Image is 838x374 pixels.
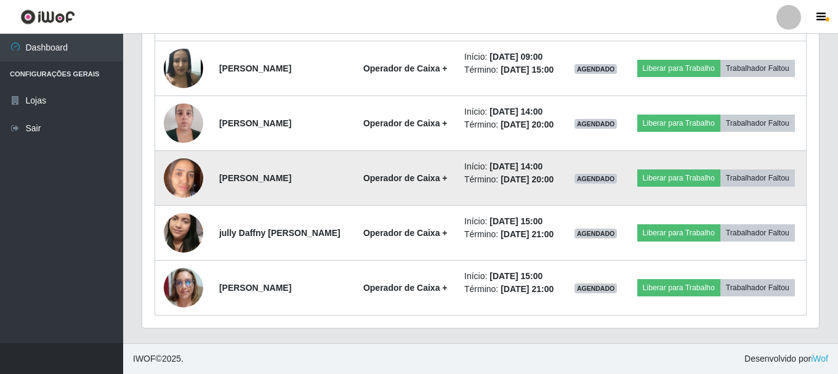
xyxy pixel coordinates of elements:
[501,120,554,129] time: [DATE] 20:00
[219,173,291,183] strong: [PERSON_NAME]
[501,65,554,75] time: [DATE] 15:00
[490,161,542,171] time: [DATE] 14:00
[363,283,448,293] strong: Operador de Caixa +
[720,60,795,77] button: Trabalhador Faltou
[363,118,448,128] strong: Operador de Caixa +
[720,169,795,187] button: Trabalhador Faltou
[720,224,795,242] button: Trabalhador Faltou
[164,268,203,307] img: 1734315233466.jpeg
[464,215,558,228] li: Início:
[637,169,720,187] button: Liberar para Trabalho
[219,283,291,293] strong: [PERSON_NAME]
[363,63,448,73] strong: Operador de Caixa +
[219,228,340,238] strong: jully Daffny [PERSON_NAME]
[164,198,203,268] img: 1696275529779.jpeg
[574,283,618,293] span: AGENDADO
[464,228,558,241] li: Término:
[811,354,828,364] a: iWof
[501,284,554,294] time: [DATE] 21:00
[574,229,618,238] span: AGENDADO
[720,279,795,296] button: Trabalhador Faltou
[464,173,558,186] li: Término:
[637,60,720,77] button: Liberar para Trabalho
[20,9,75,25] img: CoreUI Logo
[219,63,291,73] strong: [PERSON_NAME]
[133,354,156,364] span: IWOF
[164,44,203,92] img: 1732819988000.jpeg
[133,352,183,365] span: © 2025 .
[637,115,720,132] button: Liberar para Trabalho
[490,52,542,62] time: [DATE] 09:00
[363,173,448,183] strong: Operador de Caixa +
[490,271,542,281] time: [DATE] 15:00
[720,115,795,132] button: Trabalhador Faltou
[464,105,558,118] li: Início:
[490,107,542,116] time: [DATE] 14:00
[501,229,554,239] time: [DATE] 21:00
[574,64,618,74] span: AGENDADO
[490,216,542,226] time: [DATE] 15:00
[464,51,558,63] li: Início:
[164,97,203,149] img: 1701705858749.jpeg
[464,283,558,296] li: Término:
[574,119,618,129] span: AGENDADO
[464,118,558,131] li: Término:
[637,279,720,296] button: Liberar para Trabalho
[464,270,558,283] li: Início:
[464,160,558,173] li: Início:
[637,224,720,242] button: Liberar para Trabalho
[574,174,618,184] span: AGENDADO
[744,352,828,365] span: Desenvolvido por
[501,174,554,184] time: [DATE] 20:00
[219,118,291,128] strong: [PERSON_NAME]
[164,152,203,204] img: 1752674508092.jpeg
[464,63,558,76] li: Término:
[363,228,448,238] strong: Operador de Caixa +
